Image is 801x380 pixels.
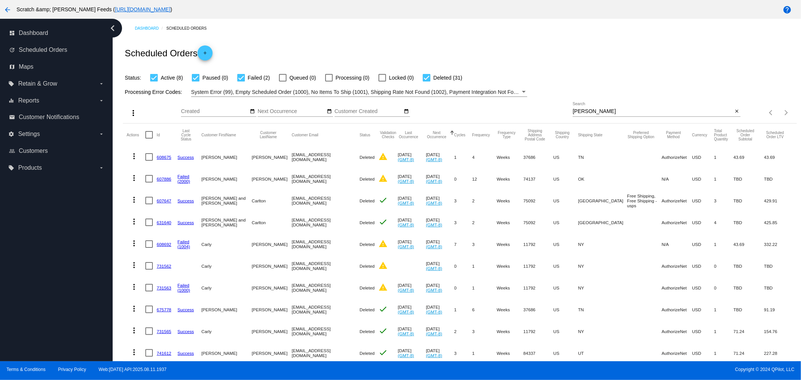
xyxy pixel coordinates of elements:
mat-cell: [EMAIL_ADDRESS][DOMAIN_NAME] [292,146,360,168]
button: Change sorting for LifetimeValue [764,131,786,139]
mat-cell: US [554,277,578,299]
span: Customers [19,148,48,154]
mat-cell: TBD [733,211,764,233]
button: Change sorting for Status [360,133,370,137]
mat-cell: 1 [454,299,472,320]
i: arrow_drop_down [98,131,104,137]
mat-cell: 3 [714,190,734,211]
mat-cell: [PERSON_NAME] [201,299,252,320]
mat-cell: US [554,190,578,211]
span: Active (8) [161,73,183,82]
span: Failed (2) [248,73,270,82]
i: arrow_drop_down [98,165,104,171]
mat-cell: TBD [764,255,793,277]
mat-icon: more_vert [130,217,139,226]
i: arrow_drop_down [98,98,104,104]
mat-cell: 1 [454,146,472,168]
a: 608692 [157,242,171,247]
i: email [9,114,15,120]
i: chevron_left [107,22,119,34]
mat-cell: 0 [714,255,734,277]
mat-cell: [DATE] [426,255,454,277]
mat-cell: [DATE] [398,277,426,299]
mat-cell: US [554,146,578,168]
mat-icon: arrow_back [3,5,12,14]
mat-cell: [DATE] [426,277,454,299]
a: Terms & Conditions [6,367,45,372]
button: Change sorting for PaymentMethod.Type [662,131,685,139]
i: people_outline [9,148,15,154]
mat-cell: [PERSON_NAME] [252,320,291,342]
mat-cell: 7 [454,233,472,255]
span: Reports [18,97,39,104]
mat-cell: Free Shipping, Free Shipping - usps [627,190,662,211]
mat-cell: US [554,168,578,190]
mat-header-cell: Total Product Quantity [714,124,734,146]
mat-cell: TN [578,299,627,320]
a: (GMT-8) [398,157,414,162]
mat-cell: 3 [454,211,472,233]
mat-cell: AuthorizeNet [662,255,692,277]
mat-cell: USD [692,320,714,342]
mat-cell: [EMAIL_ADDRESS][DOMAIN_NAME] [292,190,360,211]
mat-cell: [PERSON_NAME] [201,146,252,168]
mat-cell: 12 [472,168,497,190]
mat-cell: [GEOGRAPHIC_DATA] [578,211,627,233]
mat-cell: 0 [454,255,472,277]
mat-cell: [DATE] [398,342,426,364]
mat-cell: Weeks [497,233,523,255]
mat-cell: [PERSON_NAME] [201,168,252,190]
mat-cell: 1 [714,299,734,320]
a: Success [178,329,194,334]
mat-cell: OK [578,168,627,190]
mat-cell: 11792 [523,320,554,342]
mat-cell: 6 [472,299,497,320]
mat-icon: more_vert [130,261,139,270]
mat-cell: US [554,299,578,320]
a: (GMT-8) [398,201,414,205]
button: Change sorting for ShippingState [578,133,602,137]
a: 731562 [157,264,171,268]
mat-cell: Weeks [497,255,523,277]
span: Retain & Grow [18,80,57,87]
mat-cell: USD [692,255,714,277]
mat-cell: Carly [201,277,252,299]
a: 607647 [157,198,171,203]
mat-cell: Weeks [497,211,523,233]
i: map [9,64,15,70]
mat-cell: TBD [764,168,793,190]
mat-cell: 11792 [523,255,554,277]
mat-cell: AuthorizeNet [662,190,692,211]
mat-cell: NY [578,233,627,255]
mat-icon: date_range [327,109,332,115]
a: (GMT-8) [398,331,414,336]
input: Created [181,109,249,115]
a: Failed [178,239,190,244]
mat-cell: AuthorizeNet [662,211,692,233]
mat-cell: Carly [201,255,252,277]
mat-cell: 1 [714,168,734,190]
span: Scheduled Orders [19,47,67,53]
mat-cell: 3 [454,342,472,364]
mat-cell: 91.19 [764,299,793,320]
input: Search [573,109,733,115]
mat-select: Filter by Processing Error Codes [191,87,527,97]
mat-icon: check [379,196,388,205]
mat-cell: 154.76 [764,320,793,342]
mat-cell: Weeks [497,342,523,364]
button: Change sorting for ShippingCountry [554,131,572,139]
a: 608675 [157,155,171,160]
span: Deleted (31) [433,73,462,82]
mat-cell: 11792 [523,233,554,255]
a: (GMT-8) [426,288,442,293]
span: Maps [19,63,33,70]
mat-icon: more_vert [130,173,139,182]
button: Change sorting for CustomerEmail [292,133,318,137]
mat-icon: more_vert [130,282,139,291]
a: Success [178,155,194,160]
mat-cell: [EMAIL_ADDRESS][DOMAIN_NAME] [292,233,360,255]
mat-cell: AuthorizeNet [662,299,692,320]
a: (2000) [178,179,190,184]
a: email Customer Notifications [9,111,104,123]
mat-cell: US [554,342,578,364]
